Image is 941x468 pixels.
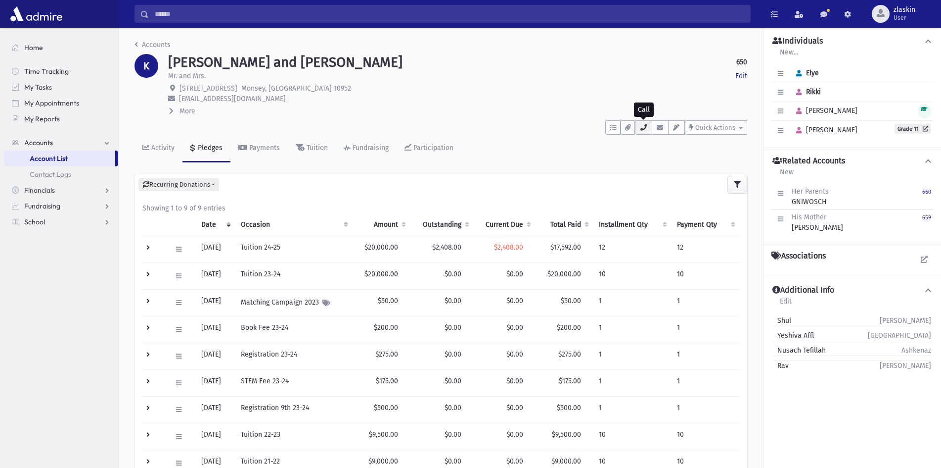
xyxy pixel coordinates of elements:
[593,316,671,343] td: 1
[880,315,931,326] span: [PERSON_NAME]
[149,144,175,152] div: Activity
[410,213,473,236] th: Outstanding: activate to sort column ascending
[4,198,118,214] a: Fundraising
[288,135,336,162] a: Tuition
[235,343,352,369] td: Registration 23-24
[922,186,931,207] a: 660
[593,236,671,262] td: 12
[772,36,823,47] h4: Individuals
[736,57,747,67] strong: 650
[142,203,739,213] div: Showing 1 to 9 of 9 entries
[445,377,461,385] span: $0.00
[792,126,857,134] span: [PERSON_NAME]
[138,178,219,191] button: Recurring Donations
[685,120,747,135] button: Quick Actions
[506,377,523,385] span: $0.00
[247,144,280,152] div: Payments
[24,186,55,195] span: Financials
[168,54,403,71] h1: [PERSON_NAME] and [PERSON_NAME]
[593,423,671,450] td: 10
[922,212,931,233] a: 659
[4,79,118,95] a: My Tasks
[792,69,819,77] span: Elye
[235,213,352,236] th: Occasion : activate to sort column ascending
[24,83,52,92] span: My Tasks
[593,369,671,396] td: 1
[593,213,671,236] th: Installment Qty: activate to sort column ascending
[352,262,410,289] td: $20,000.00
[411,144,453,152] div: Participation
[779,47,799,64] a: New...
[894,14,915,22] span: User
[4,182,118,198] a: Financials
[397,135,461,162] a: Participation
[4,111,118,127] a: My Reports
[352,316,410,343] td: $200.00
[8,4,65,24] img: AdmirePro
[445,323,461,332] span: $0.00
[352,343,410,369] td: $275.00
[24,67,69,76] span: Time Tracking
[235,423,352,450] td: Tuition 22-23
[506,457,523,466] span: $0.00
[695,124,735,131] span: Quick Actions
[922,189,931,195] small: 660
[792,187,829,196] span: Her Parents
[671,396,739,423] td: 1
[868,330,931,341] span: [GEOGRAPHIC_DATA]
[195,213,235,236] th: Date: activate to sort column ascending
[30,170,71,179] span: Contact Logs
[195,236,235,262] td: [DATE]
[894,6,915,14] span: zlaskin
[24,114,60,123] span: My Reports
[792,212,843,233] div: [PERSON_NAME]
[168,71,206,81] p: Mr. and Mrs.
[922,214,931,221] small: 659
[671,316,739,343] td: 1
[134,40,171,54] nav: breadcrumb
[445,350,461,359] span: $0.00
[779,296,792,313] a: Edit
[792,213,826,221] span: His Mother
[134,54,158,78] div: K
[432,243,461,252] span: $2,408.00
[351,144,389,152] div: Fundraising
[195,316,235,343] td: [DATE]
[4,95,118,111] a: My Appointments
[551,457,581,466] span: $9,000.00
[773,330,814,341] span: Yeshiva Affl
[773,345,826,356] span: Nusach Tefillah
[195,289,235,316] td: [DATE]
[235,262,352,289] td: Tuition 23-24
[235,316,352,343] td: Book Fee 23-24
[445,457,461,466] span: $0.00
[24,217,45,226] span: School
[558,350,581,359] span: $275.00
[24,43,43,52] span: Home
[195,423,235,450] td: [DATE]
[792,88,821,96] span: Rikki
[779,166,794,184] a: New
[134,135,182,162] a: Activity
[506,323,523,332] span: $0.00
[772,285,834,296] h4: Additional Info
[593,396,671,423] td: 1
[557,323,581,332] span: $200.00
[134,41,171,49] a: Accounts
[561,297,581,305] span: $50.00
[506,350,523,359] span: $0.00
[771,251,826,261] h4: Associations
[506,270,523,278] span: $0.00
[352,423,410,450] td: $9,500.00
[241,84,351,93] span: Monsey, [GEOGRAPHIC_DATA] 10952
[195,343,235,369] td: [DATE]
[593,289,671,316] td: 1
[792,106,857,115] span: [PERSON_NAME]
[559,377,581,385] span: $175.00
[4,135,118,151] a: Accounts
[901,345,931,356] span: Ashkenaz
[352,396,410,423] td: $500.00
[557,404,581,412] span: $500.00
[771,285,933,296] button: Additional Info
[671,289,739,316] td: 1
